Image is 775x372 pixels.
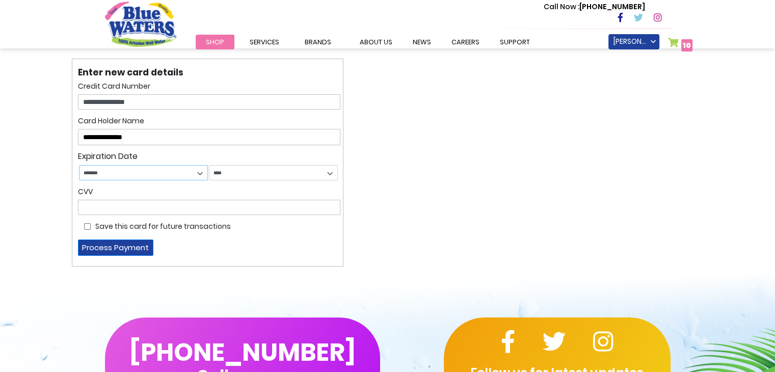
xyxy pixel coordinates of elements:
a: 10 [668,38,693,52]
span: 10 [683,40,691,50]
b: Enter new card details [78,66,183,78]
a: support [490,35,540,49]
label: Credit Card Number [78,81,150,92]
label: Expiration Date [78,150,138,163]
label: Card Holder Name [78,116,144,126]
a: careers [441,35,490,49]
span: Shop [206,37,224,47]
a: News [403,35,441,49]
button: Process Payment [78,240,153,256]
label: Save this card for future transactions [95,221,231,232]
a: [PERSON_NAME] [608,34,659,49]
span: Call Now : [544,2,579,12]
a: store logo [105,2,176,46]
label: CVV [78,187,93,197]
span: Brands [305,37,331,47]
p: [PHONE_NUMBER] [544,2,645,12]
a: about us [350,35,403,49]
span: Services [250,37,279,47]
